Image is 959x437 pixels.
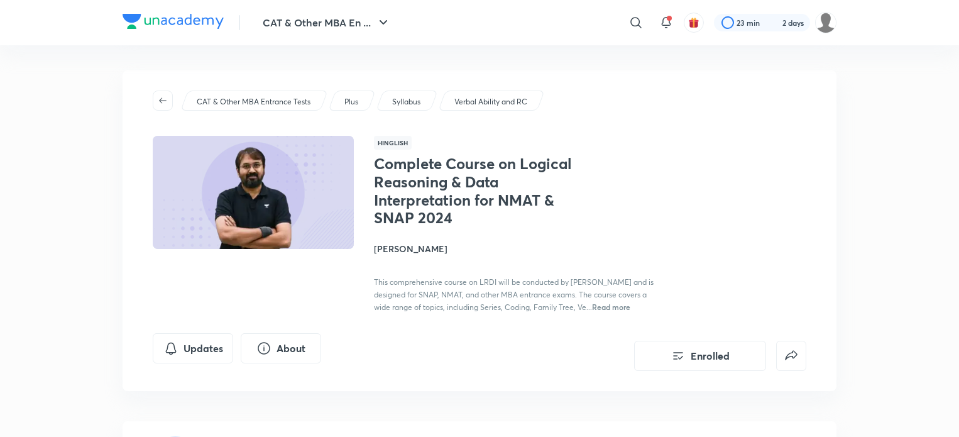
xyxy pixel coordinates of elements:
p: CAT & Other MBA Entrance Tests [197,96,310,108]
a: Plus [342,96,361,108]
button: Enrolled [634,341,766,371]
a: Company Logo [123,14,224,32]
button: About [241,333,321,363]
button: avatar [684,13,704,33]
button: false [776,341,806,371]
span: Read more [592,302,630,312]
p: Verbal Ability and RC [454,96,527,108]
img: avatar [688,17,699,28]
span: Hinglish [374,136,412,150]
a: CAT & Other MBA Entrance Tests [195,96,313,108]
img: Company Logo [123,14,224,29]
a: Syllabus [390,96,423,108]
a: Verbal Ability and RC [452,96,530,108]
h1: Complete Course on Logical Reasoning & Data Interpretation for NMAT & SNAP 2024 [374,155,579,227]
button: CAT & Other MBA En ... [255,10,398,35]
p: Plus [344,96,358,108]
img: streak [767,16,780,29]
h4: [PERSON_NAME] [374,242,655,255]
span: This comprehensive course on LRDI will be conducted by [PERSON_NAME] and is designed for SNAP, NM... [374,277,654,312]
p: Syllabus [392,96,420,108]
button: Updates [153,333,233,363]
img: Anubhav Singh [815,12,836,33]
img: Thumbnail [151,135,356,250]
